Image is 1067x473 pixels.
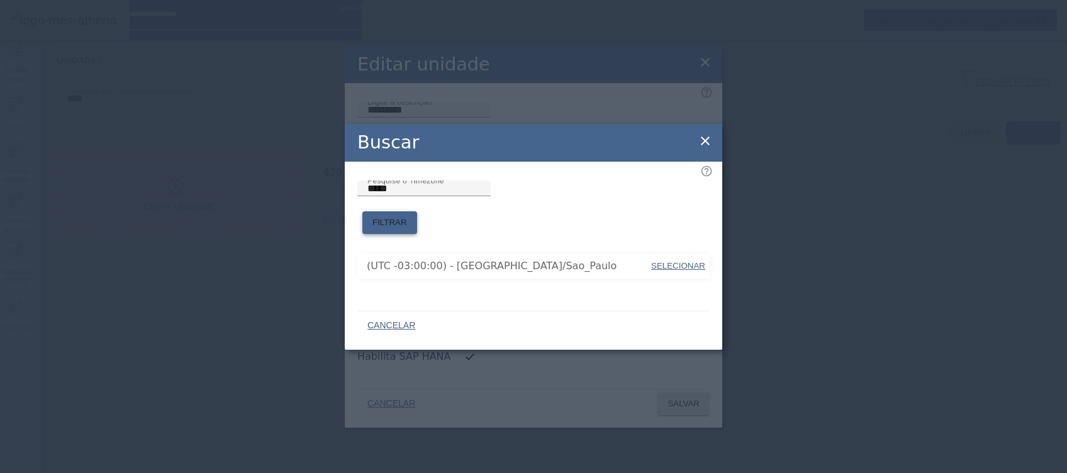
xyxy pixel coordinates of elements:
[650,255,707,277] button: SELECIONAR
[372,216,407,229] span: FILTRAR
[357,129,419,156] h2: Buscar
[357,314,425,337] button: CANCELAR
[362,211,417,234] button: FILTRAR
[651,261,705,270] span: SELECIONAR
[367,320,415,332] span: CANCELAR
[367,176,444,184] mat-label: Pesquise o Timezone
[367,259,650,274] span: (UTC -03:00:00) - [GEOGRAPHIC_DATA]/Sao_Paulo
